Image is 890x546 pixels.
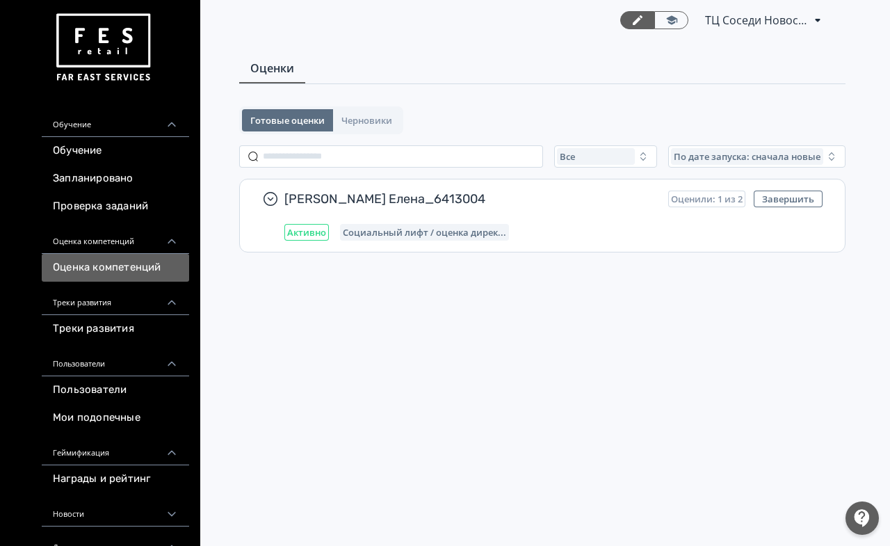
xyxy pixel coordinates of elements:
[42,432,189,465] div: Геймификация
[754,191,823,207] button: Завершить
[284,191,657,207] span: [PERSON_NAME] Елена_6413004
[42,282,189,315] div: Треки развития
[654,11,688,29] a: Переключиться в режим ученика
[42,137,189,165] a: Обучение
[42,104,189,137] div: Обучение
[42,376,189,404] a: Пользователи
[343,227,506,238] span: Социальный лифт / оценка директора магазина
[668,145,845,168] button: По дате запуска: сначала новые
[53,8,153,87] img: https://files.teachbase.ru/system/account/57463/logo/medium-936fc5084dd2c598f50a98b9cbe0469a.png
[42,493,189,527] div: Новости
[671,193,743,204] span: Оценили: 1 из 2
[42,404,189,432] a: Мои подопечные
[42,465,189,493] a: Награды и рейтинг
[42,193,189,220] a: Проверка заданий
[242,109,333,131] button: Готовые оценки
[674,151,820,162] span: По дате запуска: сначала новые
[42,254,189,282] a: Оценка компетенций
[42,220,189,254] div: Оценка компетенций
[341,115,392,126] span: Черновики
[554,145,657,168] button: Все
[42,165,189,193] a: Запланировано
[333,109,400,131] button: Черновики
[250,60,294,77] span: Оценки
[250,115,325,126] span: Готовые оценки
[42,315,189,343] a: Треки развития
[287,227,326,238] span: Активно
[560,151,575,162] span: Все
[42,343,189,376] div: Пользователи
[705,12,809,29] span: ТЦ Соседи Новосибирск СИН 6413004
